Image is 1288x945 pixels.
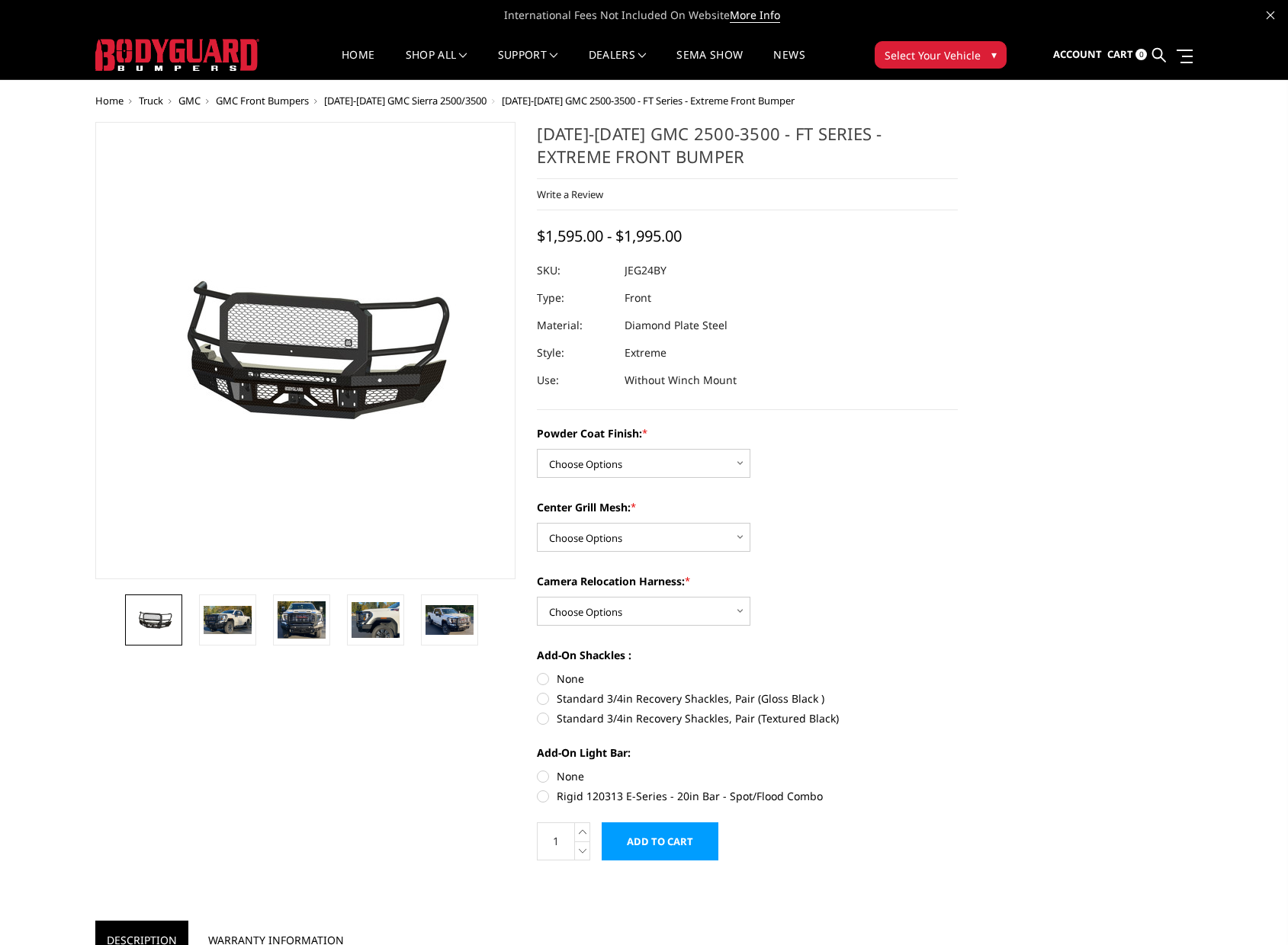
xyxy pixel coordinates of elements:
[625,339,666,367] dd: Extreme
[1053,34,1102,75] a: Account
[537,671,958,687] label: None
[537,284,613,312] dt: Type:
[95,94,124,107] a: Home
[991,46,997,62] span: ▾
[537,690,958,706] label: Standard 3/4in Recovery Shackles, Pair (Gloss Black )
[730,8,780,23] a: More Info
[406,50,467,79] a: shop all
[537,745,958,761] label: Add-On Light Bar:
[278,601,326,639] img: 2024-2025 GMC 2500-3500 - FT Series - Extreme Front Bumper
[1053,47,1102,61] span: Account
[537,499,958,515] label: Center Grill Mesh:
[537,768,958,784] label: None
[1135,49,1147,60] span: 0
[502,94,795,107] span: [DATE]-[DATE] GMC 2500-3500 - FT Series - Extreme Front Bumper
[537,788,958,804] label: Rigid 120313 E-Series - 20in Bar - Spot/Flood Combo
[625,312,728,339] dd: Diamond Plate Steel
[537,367,613,394] dt: Use:
[875,41,1007,69] button: Select Your Vehicle
[537,710,958,726] label: Standard 3/4in Recovery Shackles, Pair (Textured Black)
[773,50,805,79] a: News
[537,573,958,589] label: Camera Relocation Harness:
[676,50,743,79] a: SEMA Show
[178,94,201,107] a: GMC
[885,47,981,63] span: Select Your Vehicle
[95,122,516,579] a: 2024-2025 GMC 2500-3500 - FT Series - Extreme Front Bumper
[537,312,613,339] dt: Material:
[537,647,958,663] label: Add-On Shackles :
[204,606,252,634] img: 2024-2025 GMC 2500-3500 - FT Series - Extreme Front Bumper
[324,94,487,107] a: [DATE]-[DATE] GMC Sierra 2500/3500
[498,50,558,79] a: Support
[352,602,400,637] img: 2024-2025 GMC 2500-3500 - FT Series - Extreme Front Bumper
[537,122,958,179] h1: [DATE]-[DATE] GMC 2500-3500 - FT Series - Extreme Front Bumper
[537,339,613,367] dt: Style:
[537,226,682,246] span: $1,595.00 - $1,995.00
[216,94,309,107] a: GMC Front Bumpers
[1107,34,1147,75] a: Cart 0
[139,94,163,107] a: Truck
[625,257,666,284] dd: JEG24BY
[537,425,958,441] label: Powder Coat Finish:
[537,187,603,201] a: Write a Review
[625,367,737,394] dd: Without Winch Mount
[130,609,178,631] img: 2024-2025 GMC 2500-3500 - FT Series - Extreme Front Bumper
[95,39,259,71] img: BODYGUARD BUMPERS
[625,284,651,312] dd: Front
[602,822,718,860] input: Add to Cart
[342,50,374,79] a: Home
[589,50,647,79] a: Dealers
[1107,47,1133,61] span: Cart
[537,257,613,284] dt: SKU:
[426,605,474,634] img: 2024-2025 GMC 2500-3500 - FT Series - Extreme Front Bumper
